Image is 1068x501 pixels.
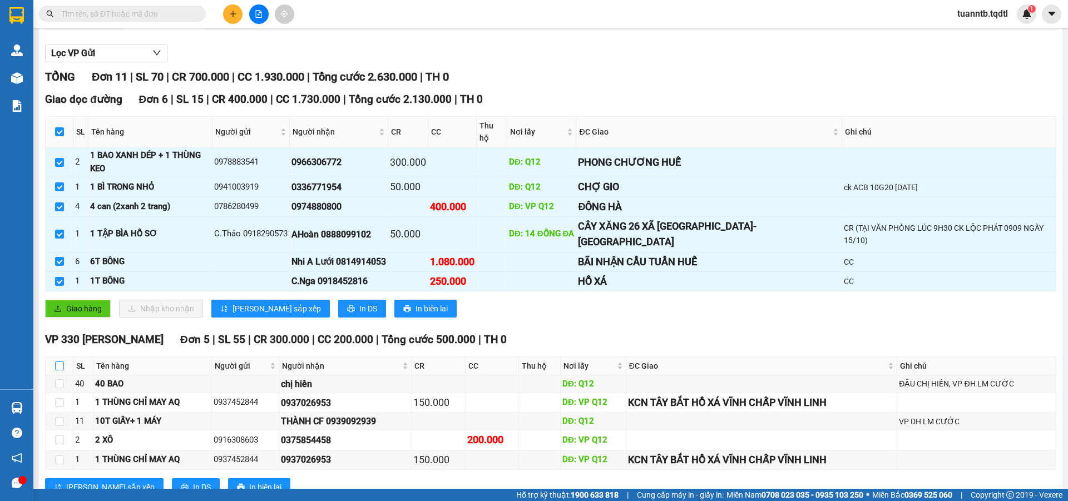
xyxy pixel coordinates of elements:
div: 400.000 [430,199,474,215]
span: CR 400.000 [212,93,268,106]
span: [PERSON_NAME] sắp xếp [233,302,321,315]
span: TH 0 [484,333,507,346]
span: | [478,333,481,346]
span: Lọc VP Gửi [51,46,95,60]
span: | [961,489,962,501]
strong: 0369 525 060 [904,490,952,499]
span: Đơn 11 [92,70,127,83]
span: | [248,333,251,346]
div: 0941003919 [214,181,288,194]
span: upload [54,305,62,314]
div: 11 [75,415,91,428]
span: CC 1.730.000 [276,93,340,106]
span: Miền Bắc [872,489,952,501]
div: 0937452844 [214,396,277,409]
span: caret-down [1047,9,1057,19]
div: 4 [75,200,86,214]
span: Người gửi [215,360,268,372]
button: caret-down [1042,4,1061,24]
div: 1 BÌ TRONG NHỎ [90,181,210,194]
th: CR [388,117,428,147]
div: 0916308603 [214,434,277,447]
th: Thu hộ [477,117,507,147]
div: DĐ: Q12 [562,415,624,428]
img: logo-vxr [9,7,24,24]
strong: 1900 633 818 [571,490,619,499]
button: plus [223,4,243,24]
img: warehouse-icon [11,72,23,84]
th: Tên hàng [88,117,212,147]
span: Giao dọc đường [45,93,122,106]
span: search [46,10,54,18]
th: CC [466,357,519,375]
div: 1 [75,453,91,467]
div: 1 BAO XANH DÉP + 1 THÙNG KEO [90,149,210,175]
button: sort-ascending[PERSON_NAME] sắp xếp [211,300,330,318]
th: CR [412,357,465,375]
span: Đơn 6 [139,93,169,106]
div: CR (TẠI VĂN PHÒNG LÚC 9H30 CK LỘC PHÁT 0909 NGÀY 15/10) [844,222,1054,246]
div: 2 [75,156,86,169]
span: TỔNG [45,70,75,83]
div: ĐẬU CHỊ HIỀN, VP ĐH LM CƯỚC [899,378,1054,390]
button: Lọc VP Gửi [45,44,167,62]
div: HỒ XÁ [578,274,839,289]
div: DĐ: Q12 [509,156,575,169]
img: icon-new-feature [1022,9,1032,19]
span: Nơi lấy [563,360,615,372]
div: 10T GIẤY+ 1 MÁY [95,415,210,428]
span: Cung cấp máy in - giấy in: [637,489,724,501]
div: CHỢ GIO [578,179,839,195]
div: 2 [75,434,91,447]
span: sort-ascending [220,305,228,314]
span: question-circle [12,428,22,438]
span: down [152,48,161,57]
button: file-add [249,4,269,24]
div: ck ACB 10G20 [DATE] [844,181,1054,194]
button: sort-ascending[PERSON_NAME] sắp xếp [45,478,164,496]
th: Ghi chú [842,117,1056,147]
img: solution-icon [11,100,23,112]
span: ⚪️ [866,493,869,497]
div: KCN TÂY BẮT HỒ XÁ VĨNH CHẤP VĨNH LINH [628,395,896,410]
span: In biên lai [249,481,281,493]
div: 1 TẬP BÌA HỒ SƠ [90,227,210,241]
th: SL [73,117,88,147]
button: aim [275,4,294,24]
button: printerIn biên lai [394,300,457,318]
div: 1 [75,275,86,288]
span: Giao hàng [66,302,102,315]
span: | [130,70,133,83]
th: Tên hàng [93,357,212,375]
img: warehouse-icon [11,402,23,414]
div: 6T BÔNG [90,255,210,269]
span: SL 15 [176,93,204,106]
div: 1 [75,181,86,194]
div: 0974880800 [291,200,386,214]
span: VP 330 [PERSON_NAME] [45,333,164,346]
div: 4 can (2xanh 2 trang) [90,200,210,214]
div: DĐ: VP Q12 [562,434,624,447]
span: | [307,70,310,83]
div: DĐ: Q12 [562,378,624,391]
div: 40 [75,378,91,391]
span: | [312,333,315,346]
span: | [343,93,346,106]
span: aim [280,10,288,18]
div: KCN TÂY BẮT HỒ XÁ VĨNH CHẤP VĨNH LINH [628,452,896,468]
span: Đơn 5 [180,333,210,346]
span: copyright [1006,491,1014,499]
sup: 1 [1028,5,1036,13]
button: uploadGiao hàng [45,300,111,318]
span: plus [229,10,237,18]
img: warehouse-icon [11,44,23,56]
button: printerIn DS [172,478,220,496]
div: 0786280499 [214,200,288,214]
th: Thu hộ [519,357,561,375]
div: PHONG CHƯƠNG HUẾ [578,155,839,170]
span: | [171,93,174,106]
strong: 0708 023 035 - 0935 103 250 [762,490,863,499]
span: TH 0 [426,70,449,83]
span: [PERSON_NAME] sắp xếp [66,481,155,493]
span: SL 55 [218,333,245,346]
